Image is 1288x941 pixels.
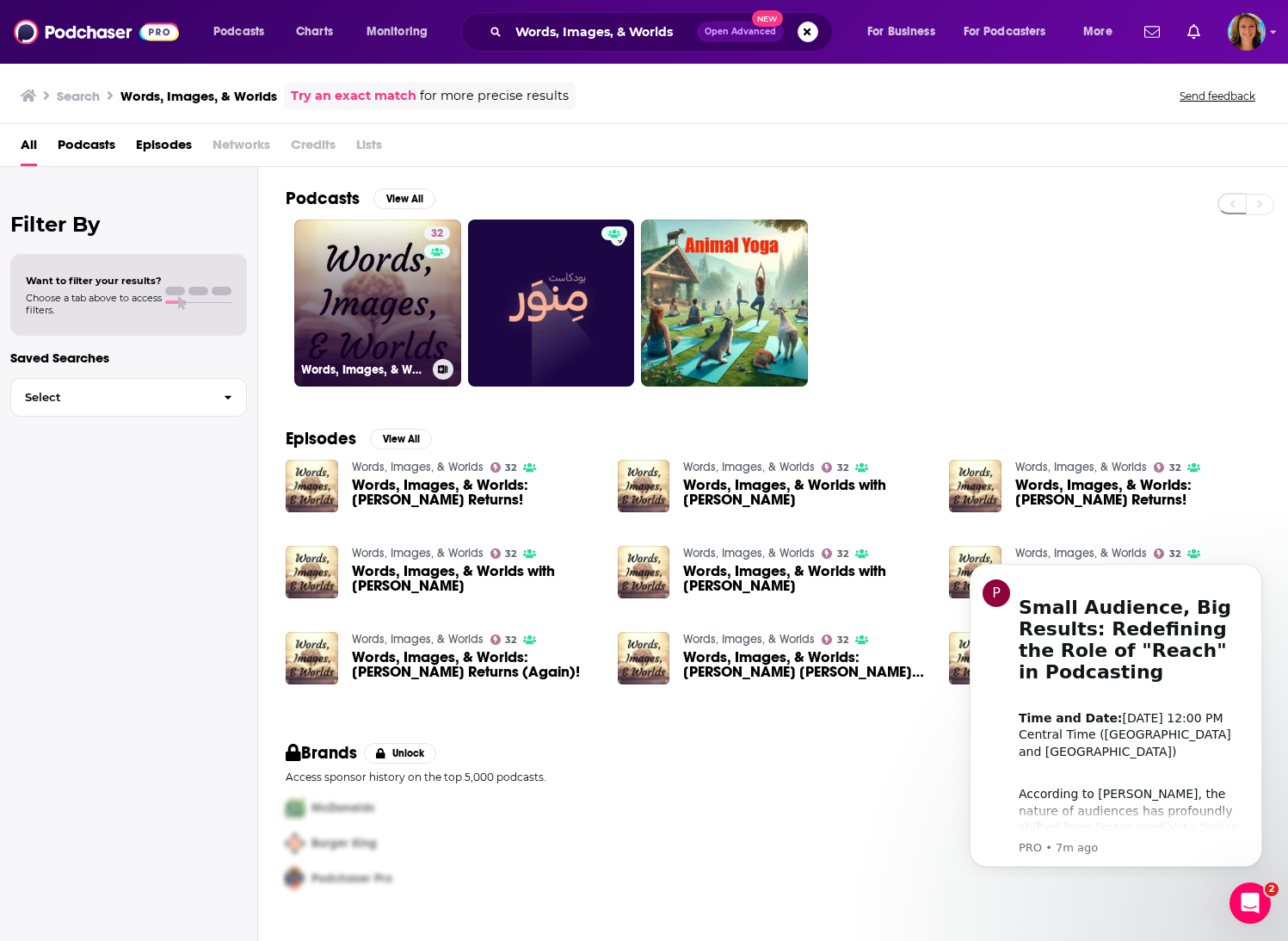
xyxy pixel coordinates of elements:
a: 32 [490,462,517,473]
span: 32 [431,226,443,243]
span: Select [11,392,210,403]
span: Words, Images, & Worlds: [PERSON_NAME] Returns! [1015,478,1260,507]
span: 32 [837,464,848,472]
span: Charts [296,20,333,44]
button: Select [10,378,247,417]
a: Words, Images, & Worlds: Scott James Returns! [1015,478,1260,507]
img: User Profile [1228,13,1266,51]
span: Want to filter your results? [26,275,162,287]
span: Credits [291,131,336,166]
span: For Podcasters [964,20,1046,44]
p: Access sponsor history on the top 5,000 podcasts. [286,771,1260,783]
h3: Search [57,88,100,104]
a: 32 [822,635,848,645]
div: Search podcasts, credits, & more... [478,12,849,52]
a: Podcasts [58,131,115,166]
h2: Episodes [286,428,356,449]
a: Words, Images, & Worlds with Rajani LaRocca [683,478,928,507]
span: Open Advanced [705,28,776,36]
span: 32 [505,550,516,558]
img: Words, Images, & Worlds with Tim Russ [949,546,1001,598]
p: Saved Searches [10,350,247,366]
span: 32 [1169,464,1180,472]
span: for more precise results [420,86,569,106]
a: Words, Images, & Worlds: Laurie Calcaterra Returns (Again)! [352,650,597,679]
button: Show profile menu [1228,13,1266,51]
img: Words, Images, & Worlds with Austin Janowsky [618,546,670,598]
button: open menu [201,18,287,46]
span: Words, Images, & Worlds: [PERSON_NAME] Returns (Again)! [352,650,597,679]
input: Search podcasts, credits, & more... [508,18,697,46]
span: 32 [837,550,848,558]
a: 32 [424,226,450,240]
h2: Podcasts [286,188,360,209]
h3: Words, Images, & Worlds [120,88,277,104]
button: View All [373,189,435,209]
img: Second Pro Logo [279,826,311,861]
a: Words, Images, & Worlds: Jordan Thomas Returns! [352,478,597,507]
span: Episodes [136,131,192,166]
a: Words, Images, & Worlds [683,546,815,560]
span: Choose a tab above to access filters. [26,292,162,316]
img: Words, Images, & Worlds: Cara Florence Goldstein Returns! [618,632,670,684]
span: Words, Images, & Worlds: [PERSON_NAME] Returns! [352,478,597,507]
span: Monitoring [367,20,428,44]
a: 32 [490,635,517,645]
a: Charts [285,18,343,46]
img: Third Pro Logo [279,861,311,896]
span: 32 [505,464,516,472]
img: Words, Images, & Worlds: Laurie Calcaterra Returns (Again)! [286,632,338,684]
span: New [752,10,783,27]
a: Words, Images, & Worlds [352,460,484,474]
span: McDonalds [311,801,374,815]
a: Words, Images, & Worlds [352,632,484,647]
a: 32 [490,548,517,559]
a: Try an exact match [291,86,416,106]
a: Words, Images, & Worlds with Patricia Patts [352,564,597,593]
iframe: Intercom live chat [1229,882,1271,924]
span: 32 [837,636,848,644]
span: Podchaser Pro [311,871,392,886]
img: Words, Images, & Worlds with Rajani LaRocca [618,460,670,512]
h2: Filter By [10,212,247,237]
span: For Business [867,20,935,44]
span: Lists [356,131,382,166]
button: View All [370,429,432,449]
span: Logged in as MeganBeatie [1228,13,1266,51]
a: 32 [822,462,848,473]
span: Networks [213,131,270,166]
span: More [1083,20,1112,44]
img: First Pro Logo [279,790,311,826]
button: Unlock [364,743,437,764]
a: Words, Images, & Worlds [1015,460,1147,474]
h3: Words, Images, & Worlds [301,362,426,377]
a: Words, Images, & Worlds [352,546,484,560]
a: 32 [1154,462,1180,473]
a: All [21,131,37,166]
a: Words, Images, & Worlds [683,460,815,474]
span: Words, Images, & Worlds: [PERSON_NAME] [PERSON_NAME] Returns! [683,650,928,679]
span: Words, Images, & Worlds with [PERSON_NAME] [683,564,928,593]
a: Show notifications dropdown [1180,17,1207,46]
button: open menu [855,18,957,46]
span: 32 [505,636,516,644]
span: 2 [1265,882,1279,896]
a: Words, Images, & Worlds with Patricia Patts [286,546,338,598]
span: Podcasts [213,20,264,44]
img: Words, Images, & Worlds: Jordan Thomas Returns! [286,460,338,512]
